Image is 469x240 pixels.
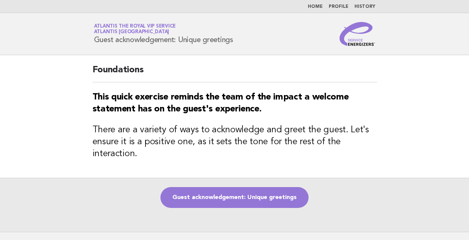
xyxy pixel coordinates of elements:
h3: There are a variety of ways to acknowledge and greet the guest. Let's ensure it is a positive one... [93,124,377,160]
strong: This quick exercise reminds the team of the impact a welcome statement has on the guest's experie... [93,93,349,114]
h1: Guest acknowledgement: Unique greetings [94,24,233,44]
h2: Foundations [93,64,377,82]
img: Service Energizers [340,22,375,46]
a: Home [308,4,323,9]
span: Atlantis [GEOGRAPHIC_DATA] [94,30,169,35]
a: Guest acknowledgement: Unique greetings [160,187,309,208]
a: History [354,4,375,9]
a: Atlantis the Royal VIP ServiceAtlantis [GEOGRAPHIC_DATA] [94,24,176,34]
a: Profile [329,4,348,9]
